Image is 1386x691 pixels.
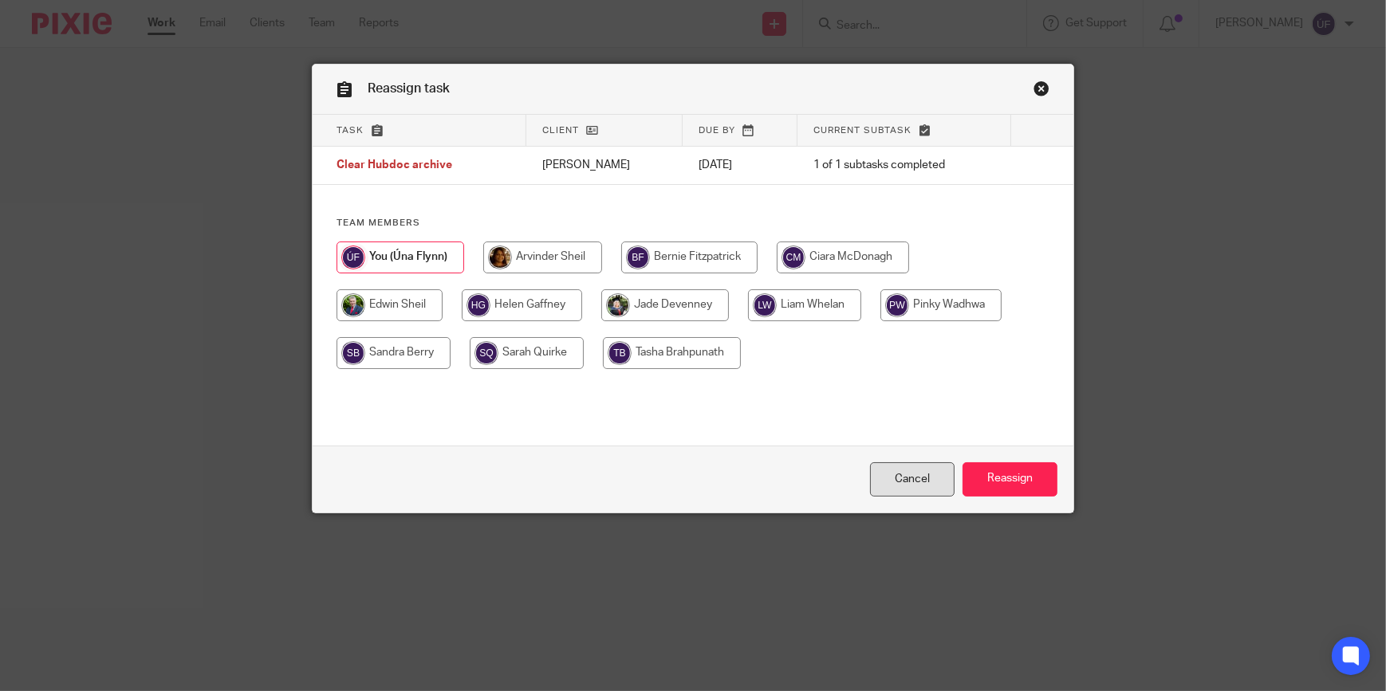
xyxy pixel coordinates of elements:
[699,157,782,173] p: [DATE]
[1034,80,1049,102] a: Close this dialog window
[542,157,667,173] p: [PERSON_NAME]
[870,462,955,497] a: Close this dialog window
[337,160,452,171] span: Clear Hubdoc archive
[337,217,1049,230] h4: Team members
[542,126,579,135] span: Client
[368,82,450,95] span: Reassign task
[797,147,1011,185] td: 1 of 1 subtasks completed
[813,126,912,135] span: Current subtask
[699,126,735,135] span: Due by
[337,126,364,135] span: Task
[963,462,1057,497] input: Reassign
